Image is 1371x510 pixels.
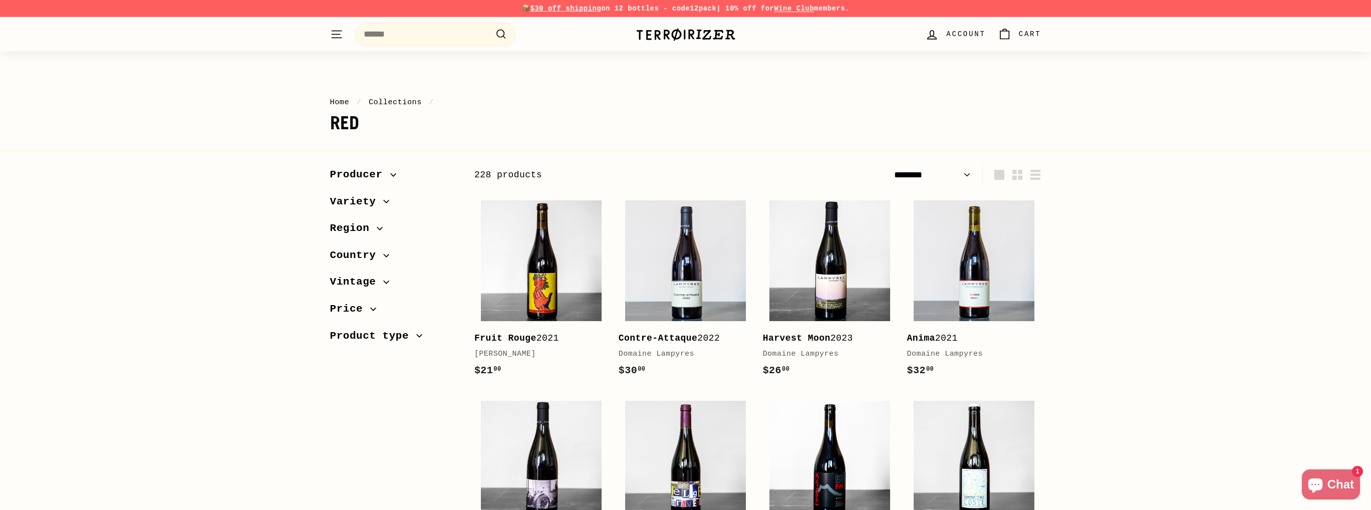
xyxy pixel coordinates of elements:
sup: 00 [782,366,789,373]
strong: 12pack [690,5,716,13]
span: $30 [619,365,646,376]
a: Cart [992,20,1047,49]
span: $32 [907,365,934,376]
span: $21 [474,365,501,376]
a: Harvest Moon2023Domaine Lampyres [763,194,897,389]
b: Anima [907,333,935,343]
a: Anima2021Domaine Lampyres [907,194,1041,389]
sup: 00 [493,366,501,373]
div: Domaine Lampyres [763,348,887,360]
a: Account [919,20,991,49]
button: Producer [330,164,458,191]
span: Vintage [330,274,384,291]
a: Fruit Rouge2021[PERSON_NAME] [474,194,609,389]
sup: 00 [638,366,645,373]
div: 2022 [619,331,743,346]
span: Country [330,247,384,264]
button: Product type [330,325,458,352]
div: 2021 [474,331,599,346]
a: Collections [369,98,422,107]
nav: breadcrumbs [330,96,1041,108]
b: Harvest Moon [763,333,831,343]
div: Domaine Lampyres [619,348,743,360]
span: Price [330,301,371,318]
span: Region [330,220,377,237]
span: Product type [330,328,417,345]
span: Variety [330,193,384,210]
span: $26 [763,365,790,376]
span: $30 off shipping [530,5,602,13]
span: / [427,98,437,107]
p: 📦 on 12 bottles - code | 10% off for members. [330,3,1041,14]
span: Producer [330,166,390,183]
div: 2023 [763,331,887,346]
button: Price [330,298,458,325]
button: Variety [330,191,458,218]
div: Domaine Lampyres [907,348,1031,360]
a: Wine Club [774,5,814,13]
a: Contre-Attaque2022Domaine Lampyres [619,194,753,389]
span: / [354,98,364,107]
div: [PERSON_NAME] [474,348,599,360]
h1: Red [330,113,1041,133]
div: 228 products [474,168,758,182]
button: Country [330,244,458,272]
span: Cart [1019,29,1041,40]
inbox-online-store-chat: Shopify online store chat [1299,469,1363,502]
button: Region [330,217,458,244]
span: Account [946,29,985,40]
div: 2021 [907,331,1031,346]
b: Fruit Rouge [474,333,536,343]
button: Vintage [330,271,458,298]
sup: 00 [926,366,934,373]
b: Contre-Attaque [619,333,698,343]
a: Home [330,98,350,107]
